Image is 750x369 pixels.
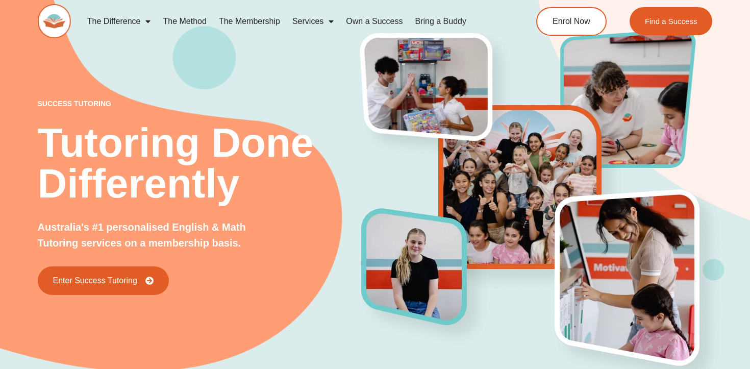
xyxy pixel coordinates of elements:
[213,10,286,33] a: The Membership
[157,10,212,33] a: The Method
[38,100,362,107] p: success tutoring
[81,10,498,33] nav: Menu
[409,10,472,33] a: Bring a Buddy
[38,122,362,204] h2: Tutoring Done Differently
[38,219,274,251] p: Australia's #1 personalised English & Math Tutoring services on a membership basis.
[536,7,607,36] a: Enrol Now
[53,277,137,285] span: Enter Success Tutoring
[286,10,340,33] a: Services
[340,10,409,33] a: Own a Success
[81,10,157,33] a: The Difference
[553,17,590,26] span: Enrol Now
[38,266,169,295] a: Enter Success Tutoring
[630,7,713,35] a: Find a Success
[645,17,697,25] span: Find a Success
